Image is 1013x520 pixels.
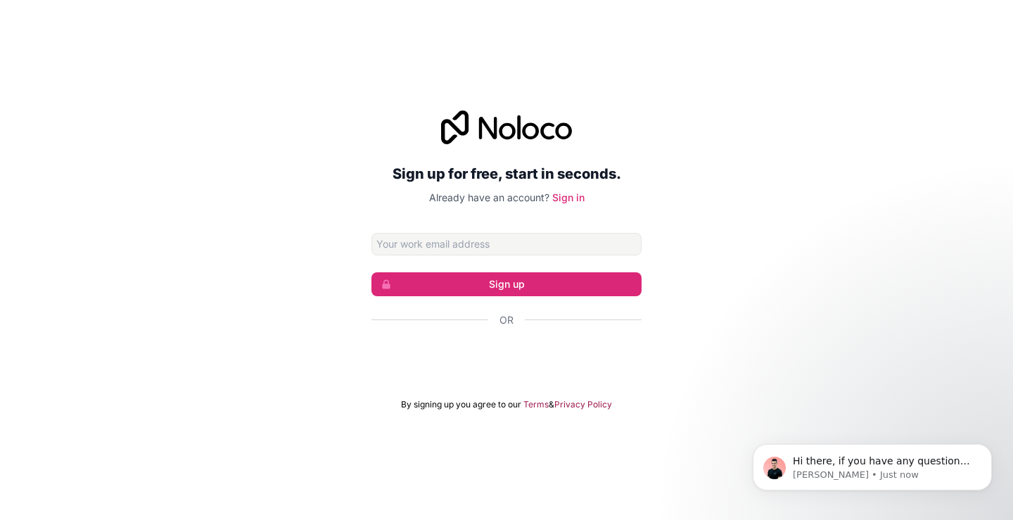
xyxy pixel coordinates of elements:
input: Email address [371,233,642,255]
a: Sign in [552,191,585,203]
span: Or [499,313,514,327]
iframe: Intercom notifications message [732,414,1013,513]
button: Sign up [371,272,642,296]
iframe: Sign in with Google Button [364,343,649,374]
h2: Sign up for free, start in seconds. [371,161,642,186]
span: Already have an account? [429,191,549,203]
a: Terms [523,399,549,410]
a: Privacy Policy [554,399,612,410]
span: By signing up you agree to our [401,399,521,410]
span: & [549,399,554,410]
